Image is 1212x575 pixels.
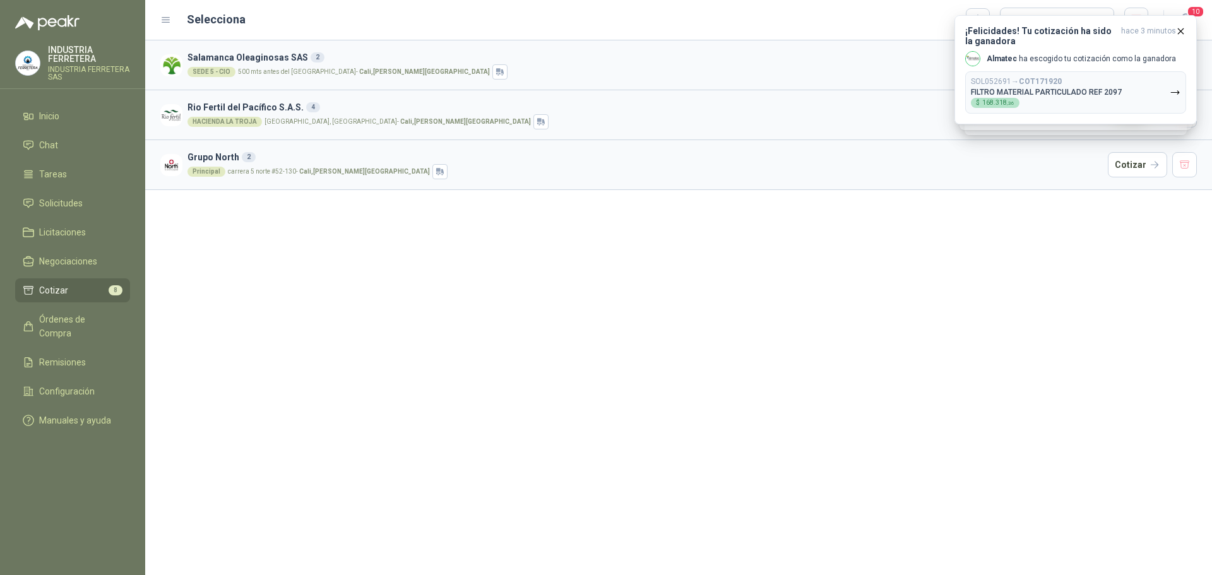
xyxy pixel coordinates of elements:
[39,384,95,398] span: Configuración
[187,150,1103,164] h3: Grupo North
[15,162,130,186] a: Tareas
[187,100,1103,114] h3: Rio Fertil del Pacífico S.A.S.
[971,88,1122,97] p: FILTRO MATERIAL PARTICULADO REF 2097
[39,413,111,427] span: Manuales y ayuda
[16,51,40,75] img: Company Logo
[48,45,130,63] p: INDUSTRIA FERRETERA
[160,54,182,76] img: Company Logo
[15,350,130,374] a: Remisiones
[39,109,59,123] span: Inicio
[160,154,182,176] img: Company Logo
[264,119,531,125] p: [GEOGRAPHIC_DATA], [GEOGRAPHIC_DATA] -
[987,54,1176,64] p: ha escogido tu cotización como la ganadora
[982,100,1014,106] span: 168.318
[39,312,118,340] span: Órdenes de Compra
[1187,6,1204,18] span: 10
[39,138,58,152] span: Chat
[39,355,86,369] span: Remisiones
[966,52,980,66] img: Company Logo
[1019,77,1062,86] b: COT171920
[1108,152,1167,177] button: Cotizar
[242,152,256,162] div: 2
[187,50,1103,64] h3: Salamanca Oleaginosas SAS
[228,169,430,175] p: carrera 5 norte #52-130 -
[39,283,68,297] span: Cotizar
[15,379,130,403] a: Configuración
[15,191,130,215] a: Solicitudes
[15,307,130,345] a: Órdenes de Compra
[39,196,83,210] span: Solicitudes
[400,118,531,125] strong: Cali , [PERSON_NAME][GEOGRAPHIC_DATA]
[187,11,246,28] h2: Selecciona
[965,71,1186,114] button: SOL052691→COT171920FILTRO MATERIAL PARTICULADO REF 2097$168.318,36
[15,249,130,273] a: Negociaciones
[359,68,490,75] strong: Cali , [PERSON_NAME][GEOGRAPHIC_DATA]
[954,15,1197,124] button: ¡Felicidades! Tu cotización ha sido la ganadorahace 3 minutos Company LogoAlmatec ha escogido tu ...
[238,69,490,75] p: 500 mts antes del [GEOGRAPHIC_DATA] -
[311,52,324,62] div: 2
[971,98,1019,108] div: $
[15,133,130,157] a: Chat
[965,26,1116,46] h3: ¡Felicidades! Tu cotización ha sido la ganadora
[15,15,80,30] img: Logo peakr
[15,104,130,128] a: Inicio
[187,167,225,177] div: Principal
[306,102,320,112] div: 4
[39,167,67,181] span: Tareas
[971,77,1062,86] p: SOL052691 →
[987,54,1017,63] b: Almatec
[39,225,86,239] span: Licitaciones
[109,285,122,295] span: 8
[187,117,262,127] div: HACIENDA LA TROJA
[187,67,235,77] div: SEDE 5 - CIO
[1007,100,1014,106] span: ,36
[39,254,97,268] span: Negociaciones
[1174,9,1197,32] button: 10
[15,408,130,432] a: Manuales y ayuda
[1000,8,1114,33] button: Cargar cotizaciones
[1121,26,1176,46] span: hace 3 minutos
[15,278,130,302] a: Cotizar8
[299,168,430,175] strong: Cali , [PERSON_NAME][GEOGRAPHIC_DATA]
[48,66,130,81] p: INDUSTRIA FERRETERA SAS
[160,104,182,126] img: Company Logo
[15,220,130,244] a: Licitaciones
